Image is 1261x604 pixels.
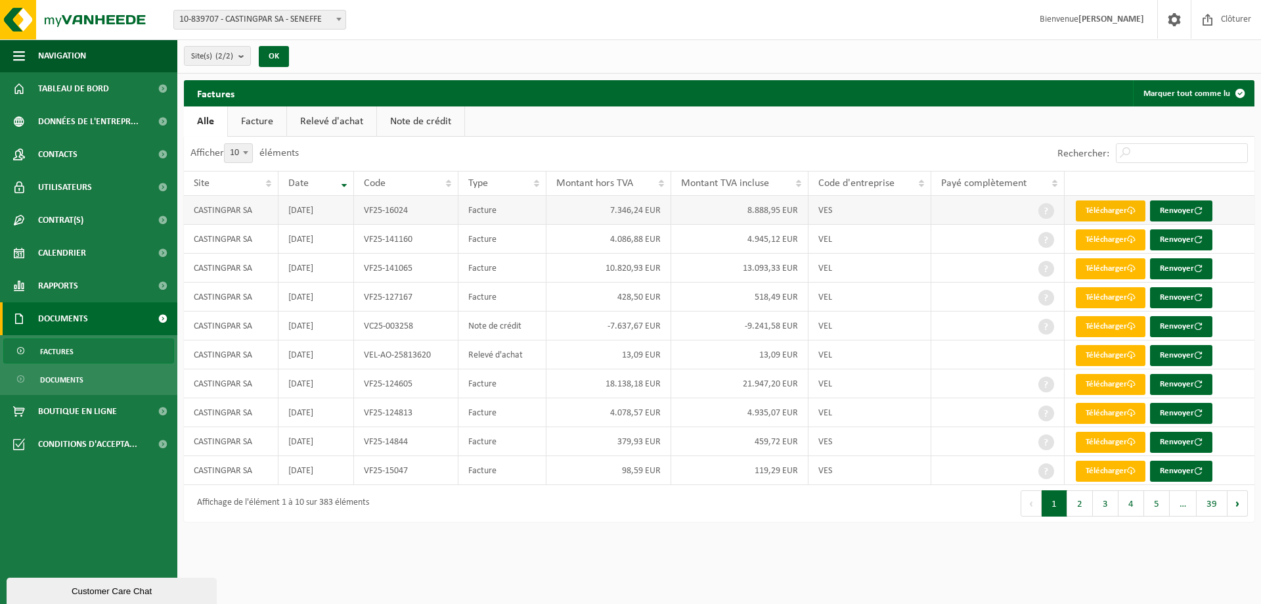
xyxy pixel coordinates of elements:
[191,47,233,66] span: Site(s)
[38,269,78,302] span: Rapports
[1057,149,1109,159] label: Rechercher:
[1150,258,1212,279] button: Renvoyer
[1076,461,1145,482] a: Télécharger
[808,312,931,340] td: VEL
[184,283,278,312] td: CASTINGPAR SA
[184,427,278,456] td: CASTINGPAR SA
[1150,345,1212,366] button: Renvoyer
[354,427,459,456] td: VF25-14844
[1076,432,1145,453] a: Télécharger
[808,225,931,254] td: VEL
[468,178,488,189] span: Type
[671,312,808,340] td: -9.241,58 EUR
[546,427,671,456] td: 379,93 EUR
[184,80,248,106] h2: Factures
[194,178,210,189] span: Site
[546,225,671,254] td: 4.086,88 EUR
[1150,229,1212,250] button: Renvoyer
[546,340,671,369] td: 13,09 EUR
[184,398,278,427] td: CASTINGPAR SA
[38,428,137,461] span: Conditions d'accepta...
[287,106,376,137] a: Relevé d'achat
[546,312,671,340] td: -7.637,67 EUR
[1150,316,1212,337] button: Renvoyer
[354,369,459,398] td: VF25-124605
[1144,490,1170,517] button: 5
[377,106,464,137] a: Note de crédit
[225,144,252,162] span: 10
[1170,490,1197,517] span: …
[458,225,546,254] td: Facture
[1042,490,1067,517] button: 1
[546,254,671,283] td: 10.820,93 EUR
[174,11,345,29] span: 10-839707 - CASTINGPAR SA - SENEFFE
[184,369,278,398] td: CASTINGPAR SA
[278,196,354,225] td: [DATE]
[354,196,459,225] td: VF25-16024
[278,340,354,369] td: [DATE]
[278,398,354,427] td: [DATE]
[278,427,354,456] td: [DATE]
[38,138,77,171] span: Contacts
[1093,490,1118,517] button: 3
[808,254,931,283] td: VEL
[224,143,253,163] span: 10
[671,254,808,283] td: 13.093,33 EUR
[354,254,459,283] td: VF25-141065
[354,340,459,369] td: VEL-AO-25813620
[1076,258,1145,279] a: Télécharger
[458,196,546,225] td: Facture
[184,254,278,283] td: CASTINGPAR SA
[1076,374,1145,395] a: Télécharger
[278,456,354,485] td: [DATE]
[354,283,459,312] td: VF25-127167
[1150,432,1212,453] button: Renvoyer
[354,398,459,427] td: VF25-124813
[184,312,278,340] td: CASTINGPAR SA
[38,72,109,105] span: Tableau de bord
[364,178,386,189] span: Code
[808,196,931,225] td: VES
[1150,403,1212,424] button: Renvoyer
[184,225,278,254] td: CASTINGPAR SA
[190,148,299,158] label: Afficher éléments
[1076,287,1145,308] a: Télécharger
[458,398,546,427] td: Facture
[354,225,459,254] td: VF25-141160
[671,398,808,427] td: 4.935,07 EUR
[1067,490,1093,517] button: 2
[671,427,808,456] td: 459,72 EUR
[354,456,459,485] td: VF25-15047
[38,105,139,138] span: Données de l'entrepr...
[184,46,251,66] button: Site(s)(2/2)
[941,178,1027,189] span: Payé complètement
[278,283,354,312] td: [DATE]
[671,225,808,254] td: 4.945,12 EUR
[458,340,546,369] td: Relevé d'achat
[681,178,769,189] span: Montant TVA incluse
[808,427,931,456] td: VES
[671,456,808,485] td: 119,29 EUR
[1076,345,1145,366] a: Télécharger
[808,456,931,485] td: VES
[671,340,808,369] td: 13,09 EUR
[1197,490,1228,517] button: 39
[278,225,354,254] td: [DATE]
[278,254,354,283] td: [DATE]
[184,340,278,369] td: CASTINGPAR SA
[38,237,86,269] span: Calendrier
[556,178,633,189] span: Montant hors TVA
[288,178,309,189] span: Date
[808,398,931,427] td: VEL
[1076,229,1145,250] a: Télécharger
[546,398,671,427] td: 4.078,57 EUR
[7,575,219,604] iframe: chat widget
[1150,461,1212,482] button: Renvoyer
[184,196,278,225] td: CASTINGPAR SA
[458,369,546,398] td: Facture
[40,339,74,364] span: Factures
[1150,374,1212,395] button: Renvoyer
[215,52,233,60] count: (2/2)
[546,283,671,312] td: 428,50 EUR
